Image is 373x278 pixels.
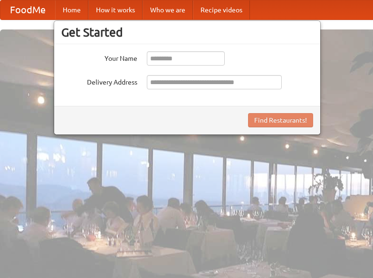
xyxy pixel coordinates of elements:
[61,51,137,63] label: Your Name
[61,25,313,39] h3: Get Started
[0,0,55,19] a: FoodMe
[193,0,250,19] a: Recipe videos
[55,0,88,19] a: Home
[248,113,313,127] button: Find Restaurants!
[61,75,137,87] label: Delivery Address
[88,0,143,19] a: How it works
[143,0,193,19] a: Who we are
